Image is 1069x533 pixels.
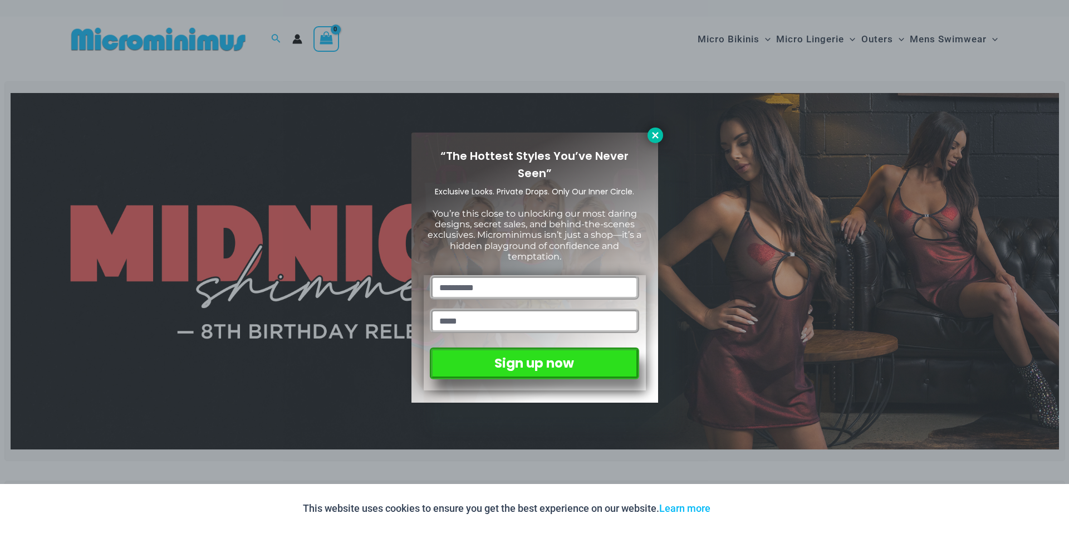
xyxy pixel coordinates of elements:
[430,348,639,379] button: Sign up now
[659,502,710,514] a: Learn more
[440,148,629,181] span: “The Hottest Styles You’ve Never Seen”
[648,128,663,143] button: Close
[303,500,710,517] p: This website uses cookies to ensure you get the best experience on our website.
[435,186,634,197] span: Exclusive Looks. Private Drops. Only Our Inner Circle.
[719,495,766,522] button: Accept
[428,208,641,262] span: You’re this close to unlocking our most daring designs, secret sales, and behind-the-scenes exclu...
